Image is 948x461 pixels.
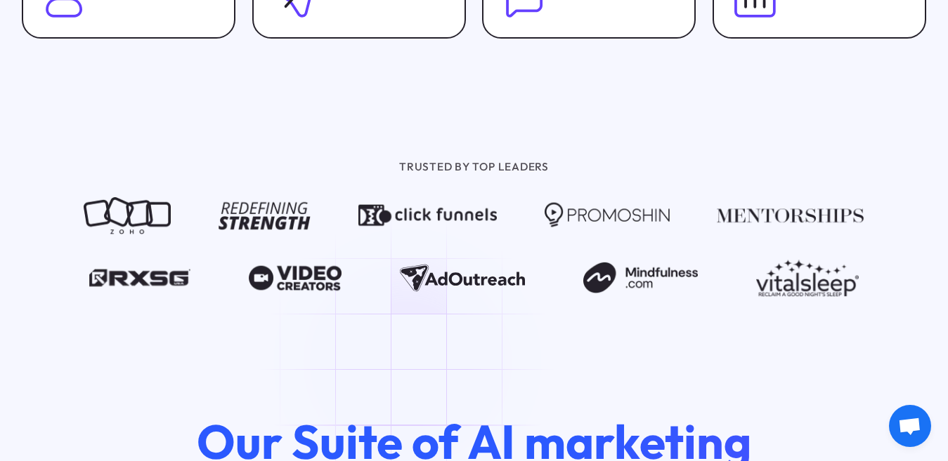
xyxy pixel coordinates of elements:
[756,259,858,297] img: Vitalsleep
[148,159,801,175] div: TRUSTED BY TOP LEADERS
[249,259,342,297] img: Video Creators
[583,259,698,297] img: Mindfulness.com
[545,196,670,234] img: Promoshin
[84,196,171,234] img: Zoho
[219,196,311,234] img: Redefining Strength
[89,259,190,297] img: RXSG
[358,196,498,234] img: Click Funnels
[717,196,864,234] img: Mentorships
[400,259,525,297] img: Ad Outreach
[889,405,931,447] div: Open chat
